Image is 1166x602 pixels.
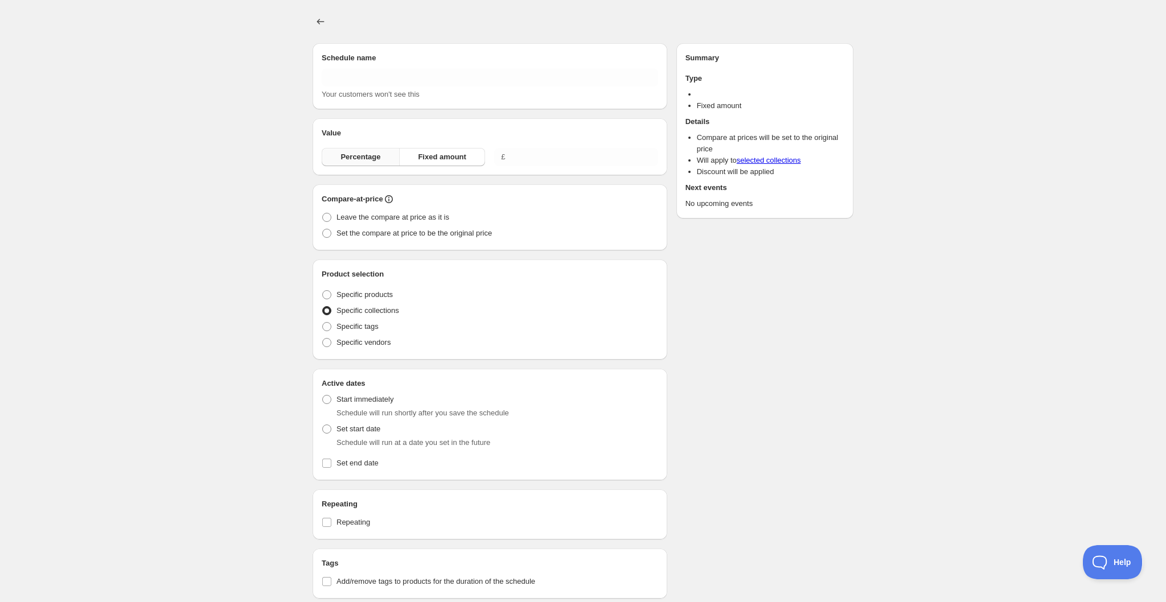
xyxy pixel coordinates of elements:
span: Add/remove tags to products for the duration of the schedule [336,577,535,585]
h2: Repeating [322,498,658,510]
span: Schedule will run shortly after you save the schedule [336,409,509,417]
span: Schedule will run at a date you set in the future [336,438,490,447]
li: Compare at prices will be set to the original price [697,132,844,155]
h2: Tags [322,558,658,569]
span: Percentage [340,151,380,163]
span: Set end date [336,459,379,467]
h2: Compare-at-price [322,193,383,205]
li: Discount will be applied [697,166,844,178]
span: Specific vendors [336,338,391,347]
h2: Details [685,116,844,127]
iframe: Toggle Customer Support [1083,545,1143,579]
span: Fixed amount [418,151,466,163]
span: Set the compare at price to be the original price [336,229,492,237]
h2: Value [322,127,658,139]
button: Percentage [322,148,400,166]
p: No upcoming events [685,198,844,209]
span: Set start date [336,424,380,433]
span: Start immediately [336,395,393,403]
li: Will apply to [697,155,844,166]
span: £ [501,152,505,161]
h2: Type [685,73,844,84]
span: Specific collections [336,306,399,315]
li: Fixed amount [697,100,844,112]
h2: Active dates [322,378,658,389]
button: Fixed amount [399,148,485,166]
h2: Schedule name [322,52,658,64]
h2: Next events [685,182,844,193]
span: Specific products [336,290,393,299]
h2: Product selection [322,269,658,280]
span: Leave the compare at price as it is [336,213,449,221]
span: Repeating [336,518,370,526]
a: selected collections [737,156,801,164]
span: Your customers won't see this [322,90,420,98]
h2: Summary [685,52,844,64]
button: Schedules [313,14,329,30]
span: Specific tags [336,322,379,331]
